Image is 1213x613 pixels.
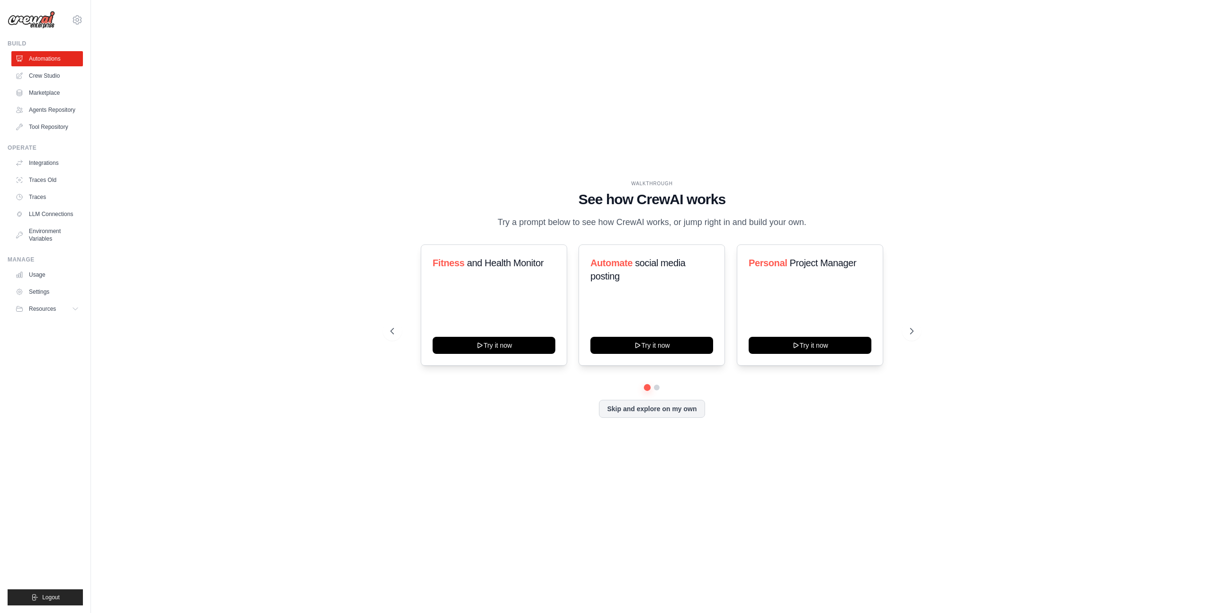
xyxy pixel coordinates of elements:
span: Automate [590,258,633,268]
button: Resources [11,301,83,316]
span: and Health Monitor [467,258,543,268]
span: social media posting [590,258,686,281]
div: Operate [8,144,83,152]
span: Logout [42,594,60,601]
div: WALKTHROUGH [390,180,914,187]
span: Project Manager [789,258,856,268]
button: Try it now [433,337,555,354]
h1: See how CrewAI works [390,191,914,208]
a: Environment Variables [11,224,83,246]
a: Usage [11,267,83,282]
span: Personal [749,258,787,268]
button: Skip and explore on my own [599,400,705,418]
img: Logo [8,11,55,29]
span: Resources [29,305,56,313]
p: Try a prompt below to see how CrewAI works, or jump right in and build your own. [493,216,811,229]
a: Traces Old [11,172,83,188]
div: Manage [8,256,83,263]
a: Marketplace [11,85,83,100]
a: Crew Studio [11,68,83,83]
a: Automations [11,51,83,66]
button: Logout [8,589,83,605]
a: LLM Connections [11,207,83,222]
a: Integrations [11,155,83,171]
a: Tool Repository [11,119,83,135]
a: Agents Repository [11,102,83,117]
a: Traces [11,189,83,205]
button: Try it now [749,337,871,354]
button: Try it now [590,337,713,354]
div: Build [8,40,83,47]
span: Fitness [433,258,464,268]
a: Settings [11,284,83,299]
